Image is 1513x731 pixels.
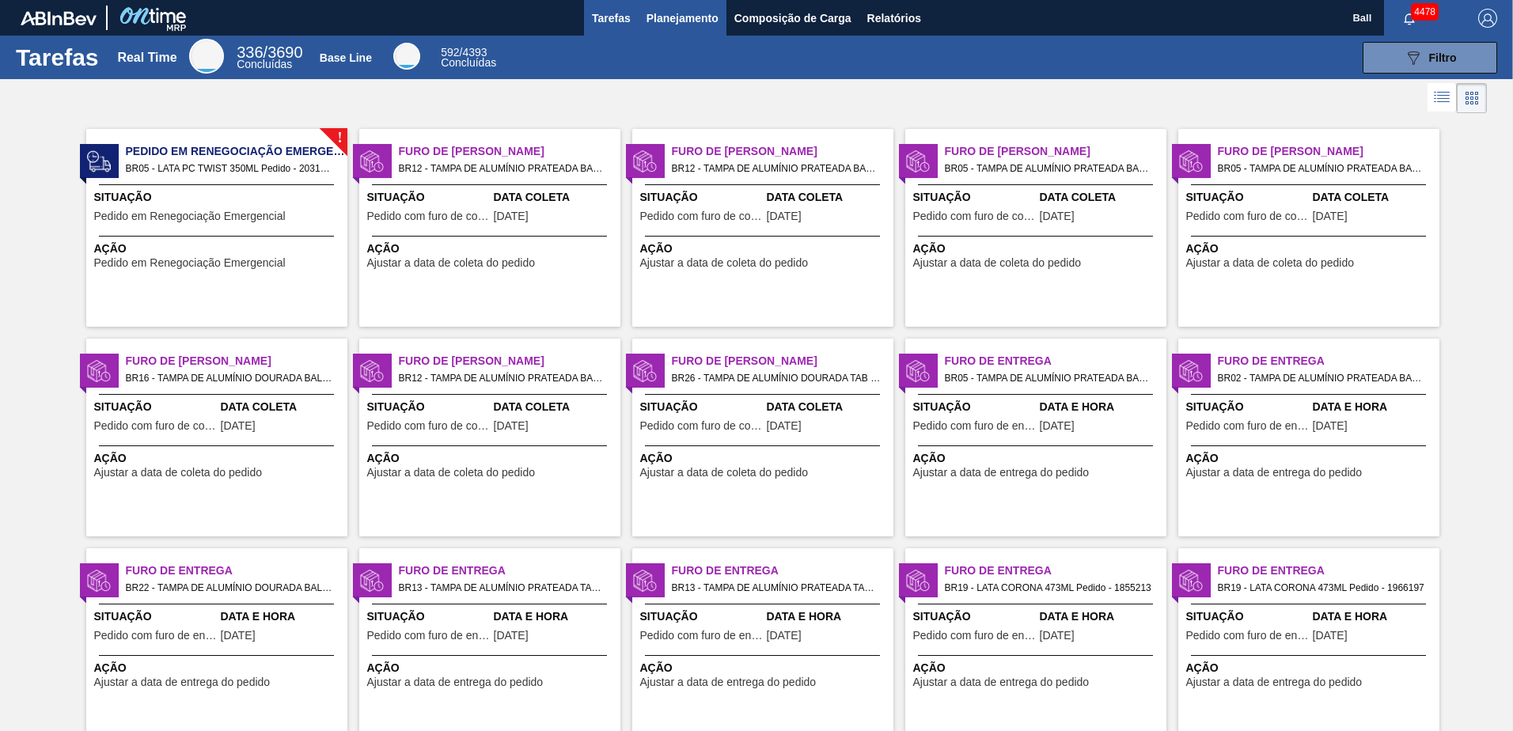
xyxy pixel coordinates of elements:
img: status [360,569,384,593]
span: / 4393 [441,46,487,59]
span: Furo de Entrega [126,562,347,579]
span: Furo de Coleta [126,353,347,369]
span: Pedido com furo de coleta [1186,210,1309,222]
span: Data e Hora [1313,399,1435,415]
span: 03/09/2025, [767,630,802,642]
span: BR22 - TAMPA DE ALUMÍNIO DOURADA BALL CDL Pedido - 1997704 [126,579,335,597]
span: 11/09/2025 [1040,210,1075,222]
span: Ajustar a data de entrega do pedido [1186,676,1363,688]
span: Situação [913,399,1036,415]
span: 592 [441,46,459,59]
span: 14/09/2025 [1313,210,1348,222]
span: Ajustar a data de entrega do pedido [367,676,544,688]
span: BR13 - TAMPA DE ALUMÍNIO PRATEADA TAB VERM BALL CDL Pedido - 2011027 [672,579,881,597]
span: Pedido com furo de coleta [367,420,490,432]
div: Real Time [237,46,302,70]
span: BR12 - TAMPA DE ALUMÍNIO PRATEADA BALL CDL Pedido - 1996157 [399,160,608,177]
span: Furo de Coleta [399,143,620,160]
span: Planejamento [647,9,719,28]
span: Situação [1186,608,1309,625]
span: Situação [94,189,343,206]
span: Data Coleta [767,189,889,206]
span: Furo de Entrega [1218,562,1439,579]
span: Pedido com furo de entrega [640,630,763,642]
span: BR12 - TAMPA DE ALUMÍNIO PRATEADA BALL CDL Pedido - 1996156 [399,369,608,387]
div: Base Line [441,47,496,68]
span: Pedido com furo de entrega [913,420,1036,432]
img: status [87,150,111,173]
span: Situação [913,189,1036,206]
span: Ação [640,241,889,257]
span: Ação [367,450,616,467]
span: Data e Hora [1040,608,1162,625]
h1: Tarefas [16,48,99,66]
div: Base Line [320,51,372,64]
span: Filtro [1429,51,1457,64]
img: status [1179,150,1203,173]
span: BR19 - LATA CORONA 473ML Pedido - 1855213 [945,579,1154,597]
span: Ajustar a data de coleta do pedido [640,257,809,269]
span: BR13 - TAMPA DE ALUMÍNIO PRATEADA TAB VERM BALL CDL Pedido - 2000552 [399,579,608,597]
span: Concluídas [237,58,292,70]
span: Furo de Entrega [945,562,1166,579]
span: BR05 - TAMPA DE ALUMÍNIO PRATEADA BALL CDL Pedido - 2000528 [945,369,1154,387]
span: 16/09/2025 [494,420,529,432]
span: Situação [1186,399,1309,415]
span: Situação [367,399,490,415]
span: Data Coleta [494,189,616,206]
img: status [906,359,930,383]
img: status [360,359,384,383]
span: Pedido em Renegociação Emergencial [126,143,347,160]
span: Situação [913,608,1036,625]
span: Ajustar a data de coleta do pedido [1186,257,1355,269]
span: Concluídas [441,56,496,69]
div: Base Line [393,43,420,70]
span: Data Coleta [221,399,343,415]
span: 15/09/2025, [221,630,256,642]
span: Furo de Coleta [1218,143,1439,160]
span: ! [337,132,342,144]
span: Pedido em Renegociação Emergencial [94,257,286,269]
span: 14/06/2025, [1313,630,1348,642]
span: Data Coleta [1040,189,1162,206]
img: status [906,569,930,593]
span: Pedido com furo de entrega [1186,420,1309,432]
span: Ajustar a data de entrega do pedido [94,676,271,688]
span: Situação [640,189,763,206]
div: Visão em Lista [1428,83,1457,113]
img: status [360,150,384,173]
span: Furo de Coleta [399,353,620,369]
span: Composição de Carga [734,9,851,28]
span: Ajustar a data de coleta do pedido [367,257,536,269]
span: Furo de Entrega [399,562,620,579]
span: Pedido com furo de entrega [94,630,217,642]
span: Ação [1186,241,1435,257]
span: Ação [640,450,889,467]
span: Ação [640,660,889,676]
img: status [87,359,111,383]
img: status [633,359,657,383]
img: status [633,150,657,173]
span: BR05 - LATA PC TWIST 350ML Pedido - 2031047 [126,160,335,177]
span: Ação [94,241,343,257]
span: Situação [94,399,217,415]
span: Furo de Coleta [672,143,893,160]
span: Pedido com furo de entrega [1186,630,1309,642]
span: 4478 [1411,3,1439,21]
span: Ajustar a data de coleta do pedido [367,467,536,479]
span: Ajustar a data de entrega do pedido [913,676,1090,688]
span: Data Coleta [494,399,616,415]
span: Ajustar a data de coleta do pedido [913,257,1082,269]
span: Ação [1186,450,1435,467]
span: 04/01/2025, [1040,630,1075,642]
span: BR05 - TAMPA DE ALUMÍNIO PRATEADA BALL CDL Pedido - 2000526 [1218,160,1427,177]
span: Ajustar a data de coleta do pedido [94,467,263,479]
span: Ação [367,241,616,257]
div: Visão em Cards [1457,83,1487,113]
div: Real Time [117,51,176,65]
span: Ajustar a data de coleta do pedido [640,467,809,479]
span: Ação [913,241,1162,257]
span: Data e Hora [1040,399,1162,415]
span: Ação [94,660,343,676]
span: Furo de Entrega [1218,353,1439,369]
